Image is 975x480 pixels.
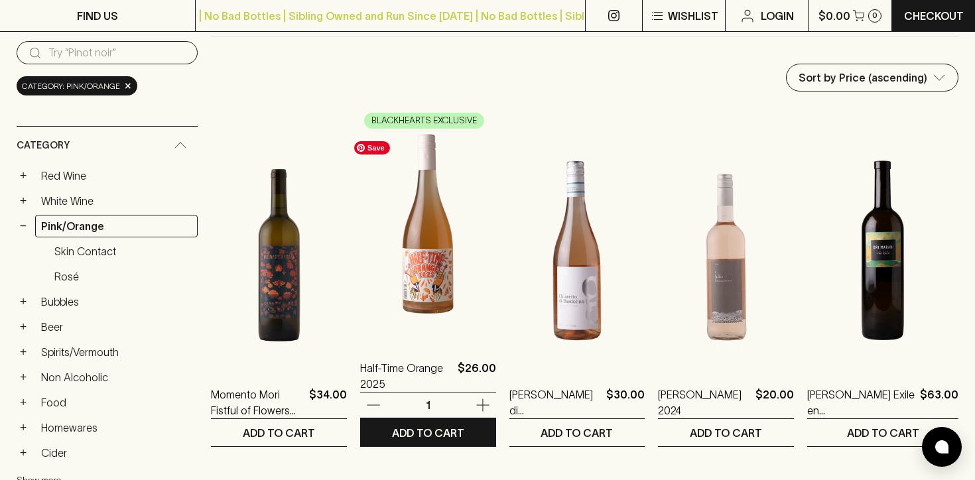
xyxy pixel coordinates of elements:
[124,79,132,93] span: ×
[35,215,198,237] a: Pink/Orange
[17,320,30,333] button: +
[211,387,304,418] a: Momento Mori Fistful of Flowers 2024
[17,169,30,182] button: +
[211,135,347,367] img: Momento Mori Fistful of Flowers 2024
[17,219,30,233] button: −
[35,164,198,187] a: Red Wine
[35,190,198,212] a: White Wine
[904,8,964,24] p: Checkout
[920,387,958,418] p: $63.00
[17,127,198,164] div: Category
[360,419,496,446] button: ADD TO CART
[35,290,198,313] a: Bubbles
[35,416,198,439] a: Homewares
[761,8,794,24] p: Login
[787,64,958,91] div: Sort by Price (ascending)
[17,194,30,208] button: +
[935,440,948,453] img: bubble-icon
[22,80,120,93] span: Category: pink/orange
[17,345,30,359] button: +
[48,265,198,288] a: Rosé
[509,419,645,446] button: ADD TO CART
[799,70,927,86] p: Sort by Price (ascending)
[818,8,850,24] p: $0.00
[48,42,187,64] input: Try “Pinot noir”
[541,425,613,441] p: ADD TO CART
[658,135,794,367] img: Jules Rosé 2024
[847,425,919,441] p: ADD TO CART
[77,8,118,24] p: FIND US
[668,8,718,24] p: Wishlist
[211,419,347,446] button: ADD TO CART
[360,360,452,392] a: Half-Time Orange 2025
[509,135,645,367] img: Gorgo Chiaretto di Bardolino Rosato 2024
[690,425,762,441] p: ADD TO CART
[360,108,496,340] img: Half-Time Orange 2025
[509,387,602,418] a: [PERSON_NAME] di [PERSON_NAME] 2024
[35,366,198,389] a: Non Alcoholic
[807,135,958,367] img: Ori Marani Exile en Caucasus Rkatsiteli 2022
[35,391,198,414] a: Food
[17,446,30,459] button: +
[412,398,444,412] p: 1
[872,12,877,19] p: 0
[243,425,315,441] p: ADD TO CART
[354,141,390,154] span: Save
[48,240,198,263] a: Skin Contact
[35,442,198,464] a: Cider
[392,425,464,441] p: ADD TO CART
[17,137,70,154] span: Category
[35,316,198,338] a: Beer
[807,387,915,418] a: [PERSON_NAME] Exile en [GEOGRAPHIC_DATA] Rkatsiteli 2022
[807,419,958,446] button: ADD TO CART
[17,295,30,308] button: +
[606,387,645,418] p: $30.00
[458,360,496,392] p: $26.00
[17,396,30,409] button: +
[755,387,794,418] p: $20.00
[658,387,750,418] a: [PERSON_NAME] 2024
[17,371,30,384] button: +
[309,387,347,418] p: $34.00
[658,419,794,446] button: ADD TO CART
[35,341,198,363] a: Spirits/Vermouth
[17,421,30,434] button: +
